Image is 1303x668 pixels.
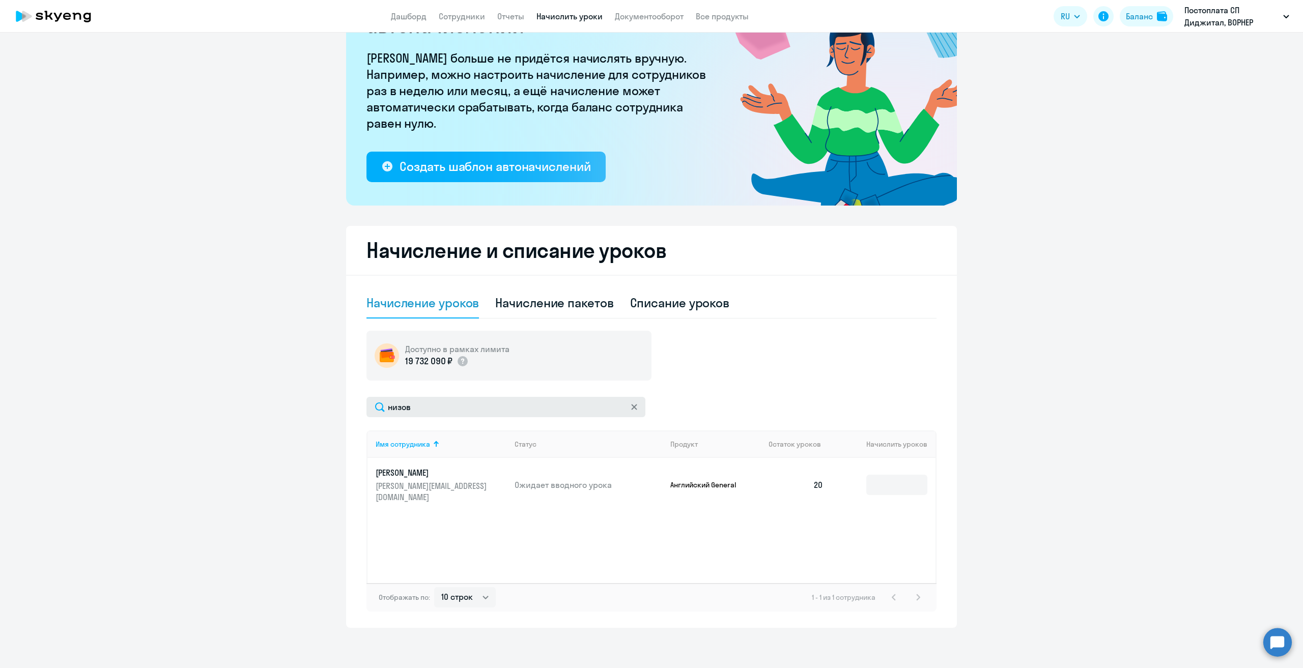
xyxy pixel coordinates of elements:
[670,440,698,449] div: Продукт
[515,440,662,449] div: Статус
[376,440,506,449] div: Имя сотрудника
[376,467,490,478] p: [PERSON_NAME]
[769,440,832,449] div: Остаток уроков
[497,11,524,21] a: Отчеты
[405,355,452,368] p: 19 732 090 ₽
[515,479,662,490] p: Ожидает вводного урока
[366,238,937,263] h2: Начисление и списание уроков
[439,11,485,21] a: Сотрудники
[1054,6,1087,26] button: RU
[376,480,490,503] p: [PERSON_NAME][EMAIL_ADDRESS][DOMAIN_NAME]
[760,458,832,512] td: 20
[1179,4,1294,28] button: Постоплата СП Диджитал, ВОРНЕР МЬЮЗИК, ООО
[812,593,875,602] span: 1 - 1 из 1 сотрудника
[1184,4,1279,28] p: Постоплата СП Диджитал, ВОРНЕР МЬЮЗИК, ООО
[670,480,747,489] p: Английский General
[769,440,821,449] span: Остаток уроков
[376,467,506,503] a: [PERSON_NAME][PERSON_NAME][EMAIL_ADDRESS][DOMAIN_NAME]
[366,397,645,417] input: Поиск по имени, email, продукту или статусу
[536,11,603,21] a: Начислить уроки
[1126,10,1153,22] div: Баланс
[376,440,430,449] div: Имя сотрудника
[1061,10,1070,22] span: RU
[696,11,749,21] a: Все продукты
[515,440,536,449] div: Статус
[366,50,713,131] p: [PERSON_NAME] больше не придётся начислять вручную. Например, можно настроить начисление для сотр...
[391,11,427,21] a: Дашборд
[379,593,430,602] span: Отображать по:
[832,430,936,458] th: Начислить уроков
[615,11,684,21] a: Документооборот
[1157,11,1167,21] img: balance
[1120,6,1173,26] button: Балансbalance
[366,152,606,182] button: Создать шаблон автоначислений
[405,343,509,355] h5: Доступно в рамках лимита
[375,343,399,368] img: wallet-circle.png
[366,295,479,311] div: Начисление уроков
[630,295,730,311] div: Списание уроков
[400,158,590,175] div: Создать шаблон автоначислений
[495,295,613,311] div: Начисление пакетов
[670,440,761,449] div: Продукт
